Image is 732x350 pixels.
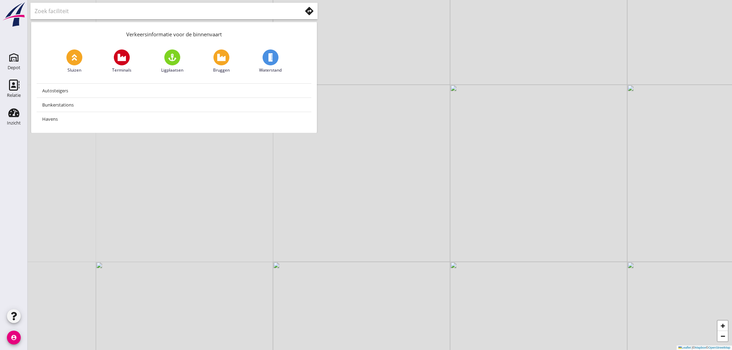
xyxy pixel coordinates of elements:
[7,93,21,98] div: Relatie
[692,346,693,349] span: |
[161,49,183,73] a: Ligplaatsen
[112,49,131,73] a: Terminals
[42,115,306,123] div: Havens
[66,49,82,73] a: Sluizen
[112,67,131,73] span: Terminals
[161,67,183,73] span: Ligplaatsen
[259,49,282,73] a: Waterstand
[7,121,21,125] div: Inzicht
[708,346,730,349] a: OpenStreetMap
[717,321,728,331] a: Zoom in
[721,332,725,340] span: −
[35,6,292,17] input: Zoek faciliteit
[213,49,230,73] a: Bruggen
[67,67,81,73] span: Sluizen
[695,346,706,349] a: Mapbox
[42,86,306,95] div: Autosteigers
[721,321,725,330] span: +
[717,331,728,341] a: Zoom out
[1,2,26,27] img: logo-small.a267ee39.svg
[31,22,317,44] div: Verkeersinformatie voor de binnenvaart
[259,67,282,73] span: Waterstand
[42,101,306,109] div: Bunkerstations
[213,67,230,73] span: Bruggen
[677,346,732,350] div: © ©
[678,346,691,349] a: Leaflet
[7,331,21,344] i: account_circle
[8,65,20,70] div: Depot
